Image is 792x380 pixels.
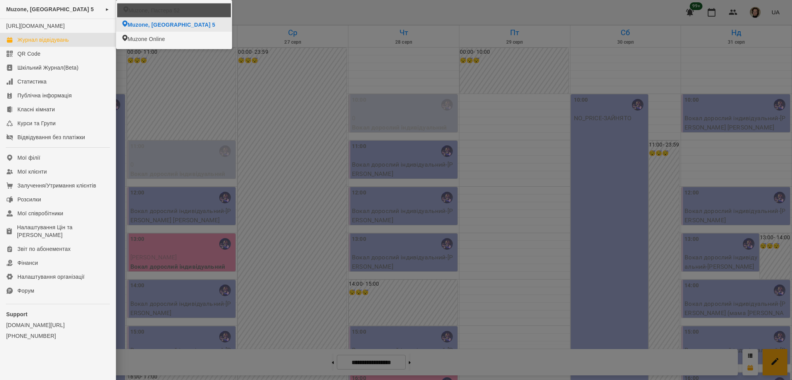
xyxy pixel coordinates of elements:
a: [DOMAIN_NAME][URL] [6,321,109,329]
div: Журнал відвідувань [17,36,69,44]
p: Support [6,310,109,318]
div: Статистика [17,78,47,85]
span: Muzone Online [128,35,165,43]
div: Розсилки [17,196,41,203]
div: Курси та Групи [17,119,56,127]
div: Налаштування організації [17,273,85,281]
div: Мої клієнти [17,168,47,176]
div: Залучення/Утримання клієнтів [17,182,96,189]
span: Muzone, [GEOGRAPHIC_DATA] 5 [6,6,94,12]
div: Шкільний Журнал(Beta) [17,64,79,72]
div: Налаштування Цін та [PERSON_NAME] [17,223,109,239]
a: [PHONE_NUMBER] [6,332,109,340]
div: QR Code [17,50,41,58]
div: Відвідування без платіжки [17,133,85,141]
div: Звіт по абонементах [17,245,71,253]
div: Фінанси [17,259,38,267]
div: Публічна інформація [17,92,72,99]
span: ► [105,6,109,12]
div: Мої філії [17,154,40,162]
a: [URL][DOMAIN_NAME] [6,23,65,29]
span: Muzone, Пастера 52 [128,7,179,14]
div: Форум [17,287,34,295]
span: Muzone, [GEOGRAPHIC_DATA] 5 [128,21,215,29]
div: Класні кімнати [17,106,55,113]
div: Мої співробітники [17,210,63,217]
